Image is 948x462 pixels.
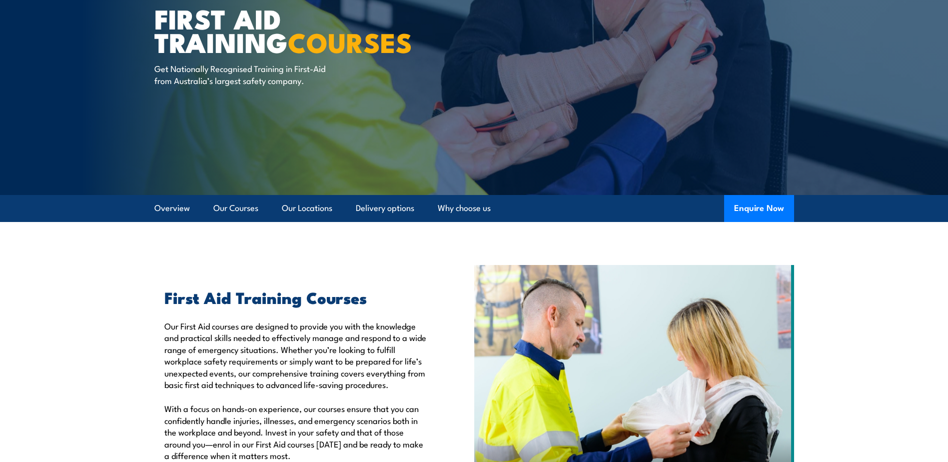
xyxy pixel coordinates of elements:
[724,195,794,222] button: Enquire Now
[356,195,414,221] a: Delivery options
[282,195,332,221] a: Our Locations
[438,195,491,221] a: Why choose us
[154,62,337,86] p: Get Nationally Recognised Training in First-Aid from Australia’s largest safety company.
[164,402,428,461] p: With a focus on hands-on experience, our courses ensure that you can confidently handle injuries,...
[288,20,412,62] strong: COURSES
[213,195,258,221] a: Our Courses
[154,195,190,221] a: Overview
[164,320,428,390] p: Our First Aid courses are designed to provide you with the knowledge and practical skills needed ...
[164,290,428,304] h2: First Aid Training Courses
[154,6,401,53] h1: First Aid Training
